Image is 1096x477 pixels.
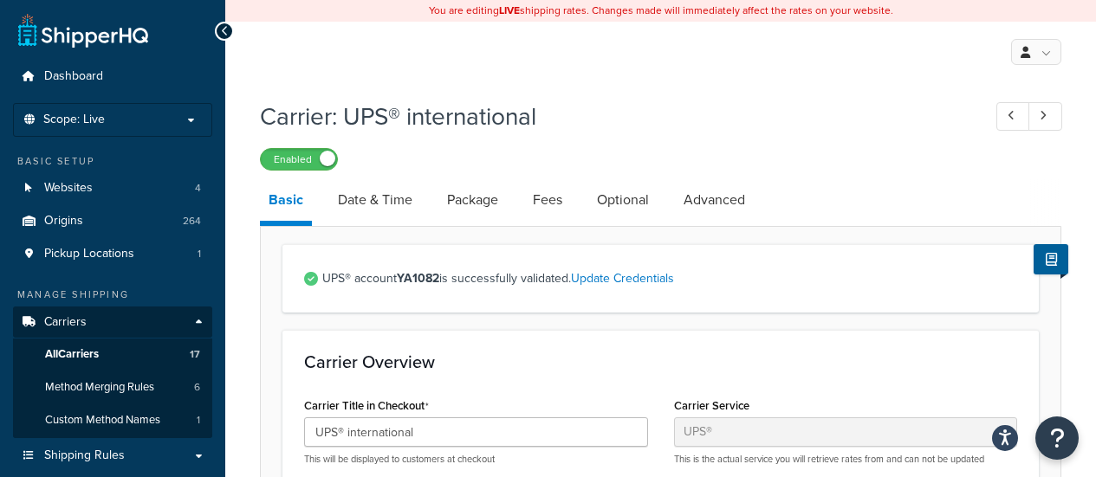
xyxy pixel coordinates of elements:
li: Carriers [13,306,212,438]
span: Scope: Live [43,113,105,127]
a: Next Record [1028,102,1062,131]
span: UPS® account is successfully validated. [322,267,1017,291]
div: Basic Setup [13,154,212,169]
span: 1 [198,247,201,261]
h1: Carrier: UPS® international [260,100,964,133]
li: Websites [13,172,212,204]
a: Custom Method Names1 [13,404,212,436]
span: Method Merging Rules [45,380,154,395]
a: Basic [260,179,312,226]
span: All Carriers [45,347,99,362]
span: 4 [195,181,201,196]
h3: Carrier Overview [304,352,1017,371]
span: 1 [197,413,200,428]
li: Custom Method Names [13,404,212,436]
span: 6 [194,380,200,395]
li: Pickup Locations [13,238,212,270]
a: Websites4 [13,172,212,204]
b: LIVE [499,3,520,18]
span: Pickup Locations [44,247,134,261]
a: Package [438,179,507,221]
span: 17 [190,347,200,362]
p: This is the actual service you will retrieve rates from and can not be updated [674,453,1018,466]
a: Dashboard [13,61,212,93]
div: Manage Shipping [13,287,212,302]
label: Enabled [261,149,337,170]
li: Origins [13,205,212,237]
a: Advanced [675,179,754,221]
span: Dashboard [44,69,103,84]
span: Shipping Rules [44,448,125,463]
a: Date & Time [329,179,421,221]
a: AllCarriers17 [13,338,212,371]
span: 264 [183,214,201,229]
label: Carrier Title in Checkout [304,399,429,413]
a: Previous Record [996,102,1030,131]
label: Carrier Service [674,399,749,412]
strong: YA1082 [397,269,439,287]
button: Show Help Docs [1034,244,1068,274]
a: Method Merging Rules6 [13,371,212,403]
a: Optional [588,179,658,221]
a: Fees [524,179,571,221]
a: Shipping Rules [13,440,212,472]
a: Pickup Locations1 [13,238,212,270]
a: Origins264 [13,205,212,237]
span: Origins [44,214,83,229]
span: Carriers [44,315,87,330]
span: Custom Method Names [45,413,160,428]
button: Open Resource Center [1035,416,1079,460]
p: This will be displayed to customers at checkout [304,453,648,466]
a: Update Credentials [571,269,674,287]
a: Carriers [13,306,212,338]
li: Method Merging Rules [13,371,212,403]
span: Websites [44,181,93,196]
